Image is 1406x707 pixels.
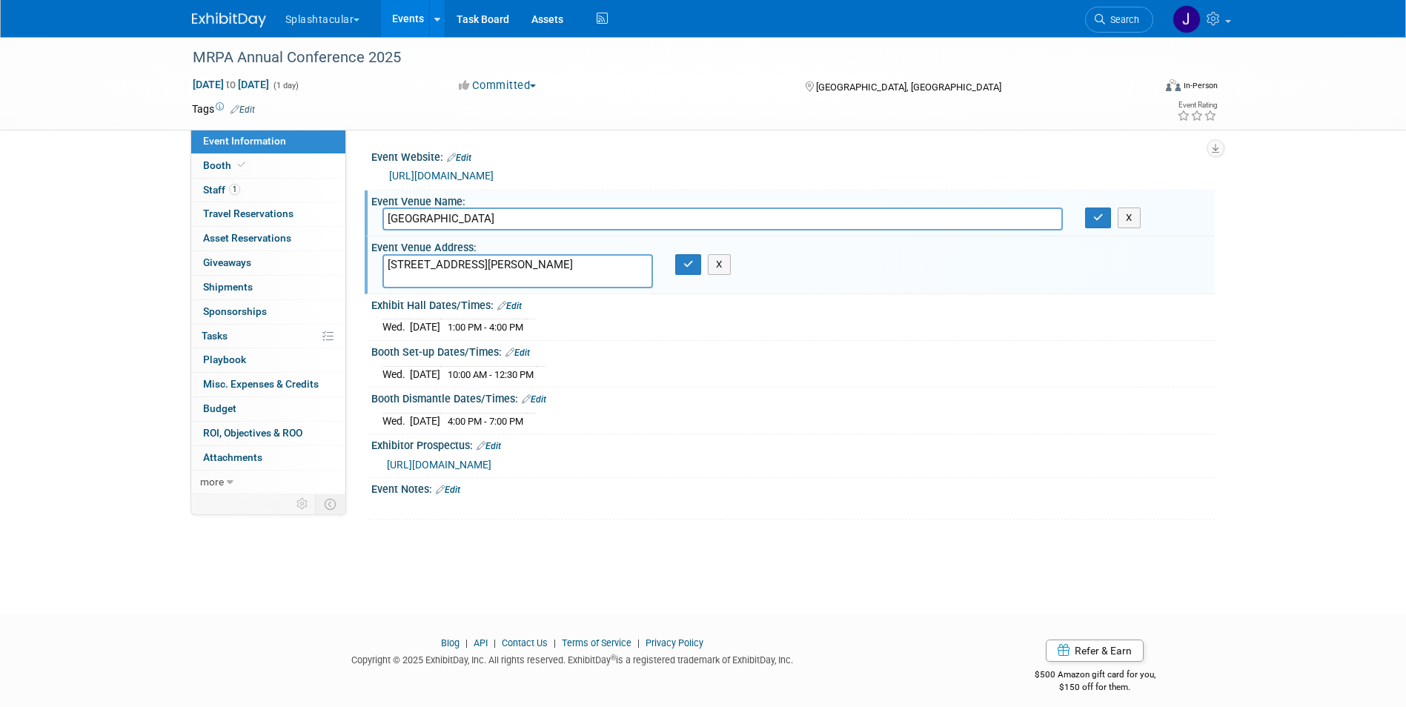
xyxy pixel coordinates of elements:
a: Staff1 [191,179,345,202]
a: Shipments [191,276,345,299]
a: Misc. Expenses & Credits [191,373,345,396]
span: Travel Reservations [203,208,294,219]
div: Event Website: [371,146,1215,165]
div: $500 Amazon gift card for you, [975,659,1215,693]
div: $150 off for them. [975,681,1215,694]
div: Booth Dismantle Dates/Times: [371,388,1215,407]
a: Edit [231,104,255,115]
span: Event Information [203,135,286,147]
a: Asset Reservations [191,227,345,250]
a: Edit [447,153,471,163]
a: Refer & Earn [1046,640,1144,662]
td: Personalize Event Tab Strip [290,494,316,514]
a: Travel Reservations [191,202,345,226]
div: Event Venue Address: [371,236,1215,255]
div: MRPA Annual Conference 2025 [188,44,1131,71]
div: Copyright © 2025 ExhibitDay, Inc. All rights reserved. ExhibitDay is a registered trademark of Ex... [192,650,954,667]
div: In-Person [1183,80,1218,91]
a: Contact Us [502,637,548,648]
button: X [708,254,731,275]
span: Search [1105,14,1139,25]
button: X [1118,208,1141,228]
td: Tags [192,102,255,116]
span: Misc. Expenses & Credits [203,378,319,390]
span: 4:00 PM - 7:00 PM [448,416,523,427]
div: Event Rating [1177,102,1217,109]
span: Tasks [202,330,228,342]
i: Booth reservation complete [238,161,245,169]
a: Privacy Policy [646,637,703,648]
a: ROI, Objectives & ROO [191,422,345,445]
span: to [224,79,238,90]
a: Playbook [191,348,345,372]
sup: ® [611,654,616,662]
a: Attachments [191,446,345,470]
span: Budget [203,402,236,414]
img: Format-Inperson.png [1166,79,1181,91]
a: Giveaways [191,251,345,275]
a: [URL][DOMAIN_NAME] [387,459,491,471]
span: 1 [229,184,240,195]
span: Sponsorships [203,305,267,317]
span: 1:00 PM - 4:00 PM [448,322,523,333]
td: Wed. [382,319,410,335]
div: Exhibitor Prospectus: [371,434,1215,454]
div: Event Format [1066,77,1218,99]
span: Shipments [203,281,253,293]
div: Booth Set-up Dates/Times: [371,341,1215,360]
td: [DATE] [410,319,440,335]
img: Jimmy Nigh [1173,5,1201,33]
a: Search [1085,7,1153,33]
a: more [191,471,345,494]
a: API [474,637,488,648]
td: [DATE] [410,366,440,382]
button: Committed [454,78,542,93]
a: [URL][DOMAIN_NAME] [389,170,494,182]
span: 10:00 AM - 12:30 PM [448,369,534,380]
span: | [550,637,560,648]
span: | [634,637,643,648]
a: Tasks [191,325,345,348]
span: | [462,637,471,648]
span: [GEOGRAPHIC_DATA], [GEOGRAPHIC_DATA] [816,82,1001,93]
span: (1 day) [272,81,299,90]
a: Edit [497,301,522,311]
a: Blog [441,637,460,648]
span: Staff [203,184,240,196]
span: Giveaways [203,256,251,268]
span: Asset Reservations [203,232,291,244]
span: Playbook [203,353,246,365]
a: Event Information [191,130,345,153]
a: Terms of Service [562,637,631,648]
span: more [200,476,224,488]
div: Event Notes: [371,478,1215,497]
span: | [490,637,500,648]
td: Wed. [382,413,410,428]
a: Booth [191,154,345,178]
td: Wed. [382,366,410,382]
span: Attachments [203,451,262,463]
a: Edit [436,485,460,495]
span: [DATE] [DATE] [192,78,270,91]
div: Exhibit Hall Dates/Times: [371,294,1215,313]
a: Edit [477,441,501,451]
a: Budget [191,397,345,421]
a: Sponsorships [191,300,345,324]
a: Edit [505,348,530,358]
td: [DATE] [410,413,440,428]
img: ExhibitDay [192,13,266,27]
div: Event Venue Name: [371,190,1215,209]
span: Booth [203,159,248,171]
a: Edit [522,394,546,405]
span: ROI, Objectives & ROO [203,427,302,439]
td: Toggle Event Tabs [315,494,345,514]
